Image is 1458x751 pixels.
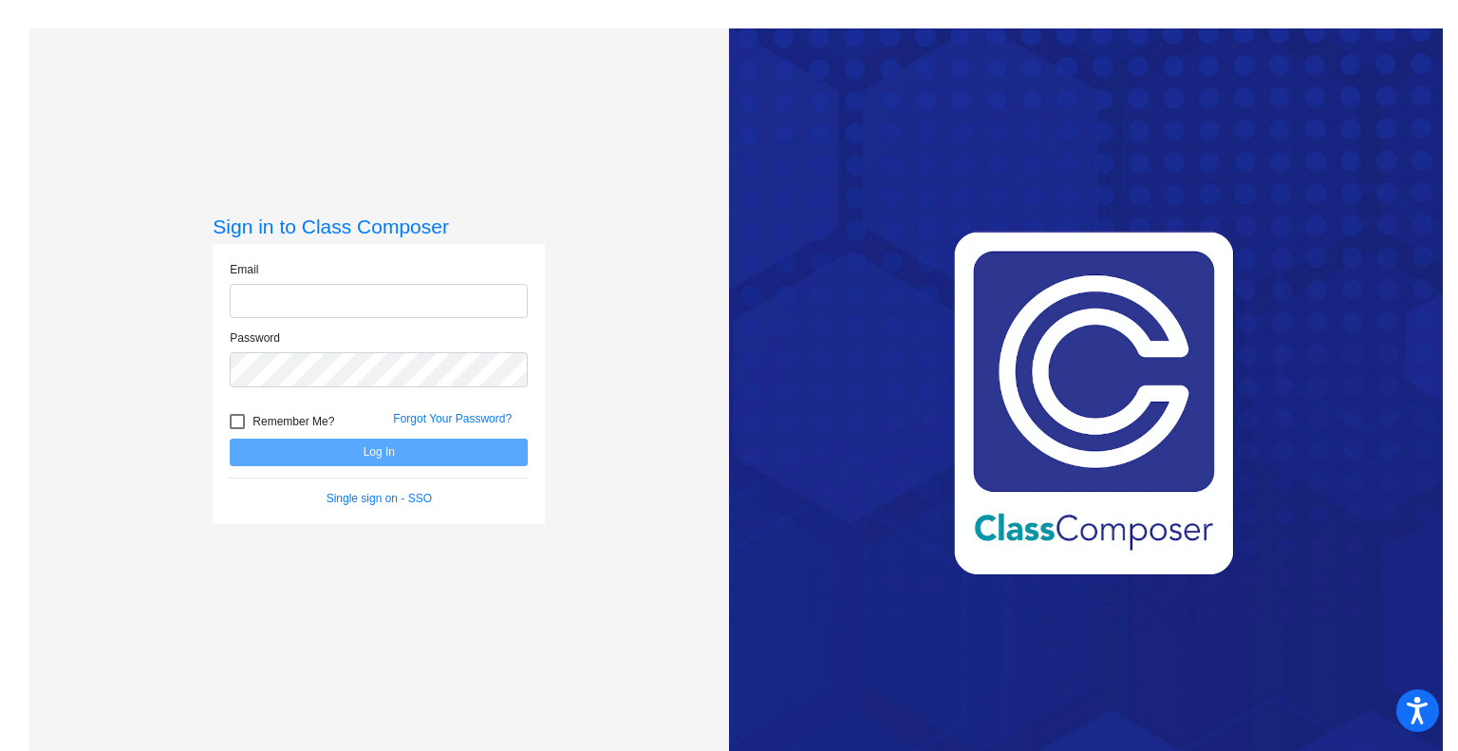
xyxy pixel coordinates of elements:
button: Log In [230,439,528,466]
label: Password [230,329,280,347]
label: Email [230,261,258,278]
h3: Sign in to Class Composer [213,215,545,238]
span: Remember Me? [252,410,334,433]
a: Forgot Your Password? [393,412,512,425]
a: Single sign on - SSO [327,492,432,505]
